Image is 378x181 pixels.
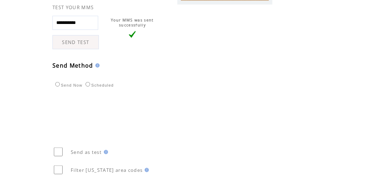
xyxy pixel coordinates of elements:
span: Send as test [71,149,102,155]
input: Send Now [55,82,60,87]
label: Scheduled [84,83,114,87]
img: help.gif [143,168,149,172]
span: TEST YOUR MMS [52,4,94,11]
img: help.gif [93,63,100,68]
input: Scheduled [86,82,90,87]
label: Send Now [53,83,82,87]
span: Send Method [52,62,93,69]
img: help.gif [102,150,108,154]
span: Your MMS was sent successfully [111,18,154,27]
span: Filter [US_STATE] area codes [71,167,143,173]
a: SEND TEST [52,35,99,49]
img: vLarge.png [129,31,136,38]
